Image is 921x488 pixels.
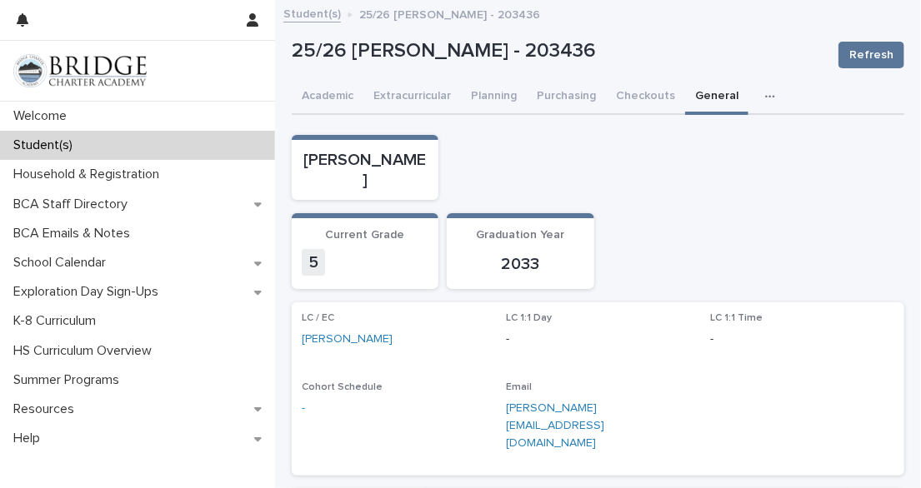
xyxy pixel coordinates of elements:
a: - [302,400,305,417]
a: [PERSON_NAME] [302,331,393,348]
span: Cohort Schedule [302,382,383,392]
p: 25/26 [PERSON_NAME] - 203436 [292,39,825,63]
p: Exploration Day Sign-Ups [7,284,172,300]
button: Academic [292,80,363,115]
button: Checkouts [606,80,685,115]
p: BCA Staff Directory [7,197,141,212]
p: BCA Emails & Notes [7,226,143,242]
span: Email [506,382,532,392]
p: Welcome [7,108,80,124]
img: V1C1m3IdTEidaUdm9Hs0 [13,54,147,87]
p: Help [7,431,53,446]
p: - [506,331,690,348]
span: LC 1:1 Day [506,313,552,323]
a: Student(s) [283,3,341,22]
p: K-8 Curriculum [7,313,109,329]
p: 2033 [457,254,583,274]
p: - [710,331,894,348]
span: 5 [302,249,325,276]
p: School Calendar [7,255,119,271]
button: Refresh [838,42,904,68]
p: HS Curriculum Overview [7,343,165,359]
span: LC 1:1 Time [710,313,763,323]
p: Resources [7,401,88,417]
p: Student(s) [7,137,86,153]
button: Purchasing [527,80,606,115]
span: Graduation Year [476,229,564,241]
p: Household & Registration [7,167,173,182]
span: Refresh [849,47,893,63]
p: [PERSON_NAME] [302,150,428,190]
button: Planning [461,80,527,115]
p: Summer Programs [7,372,133,388]
a: [PERSON_NAME][EMAIL_ADDRESS][DOMAIN_NAME] [506,402,604,449]
p: 25/26 [PERSON_NAME] - 203436 [359,4,540,22]
button: General [685,80,748,115]
button: Extracurricular [363,80,461,115]
span: LC / EC [302,313,334,323]
span: Current Grade [326,229,405,241]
